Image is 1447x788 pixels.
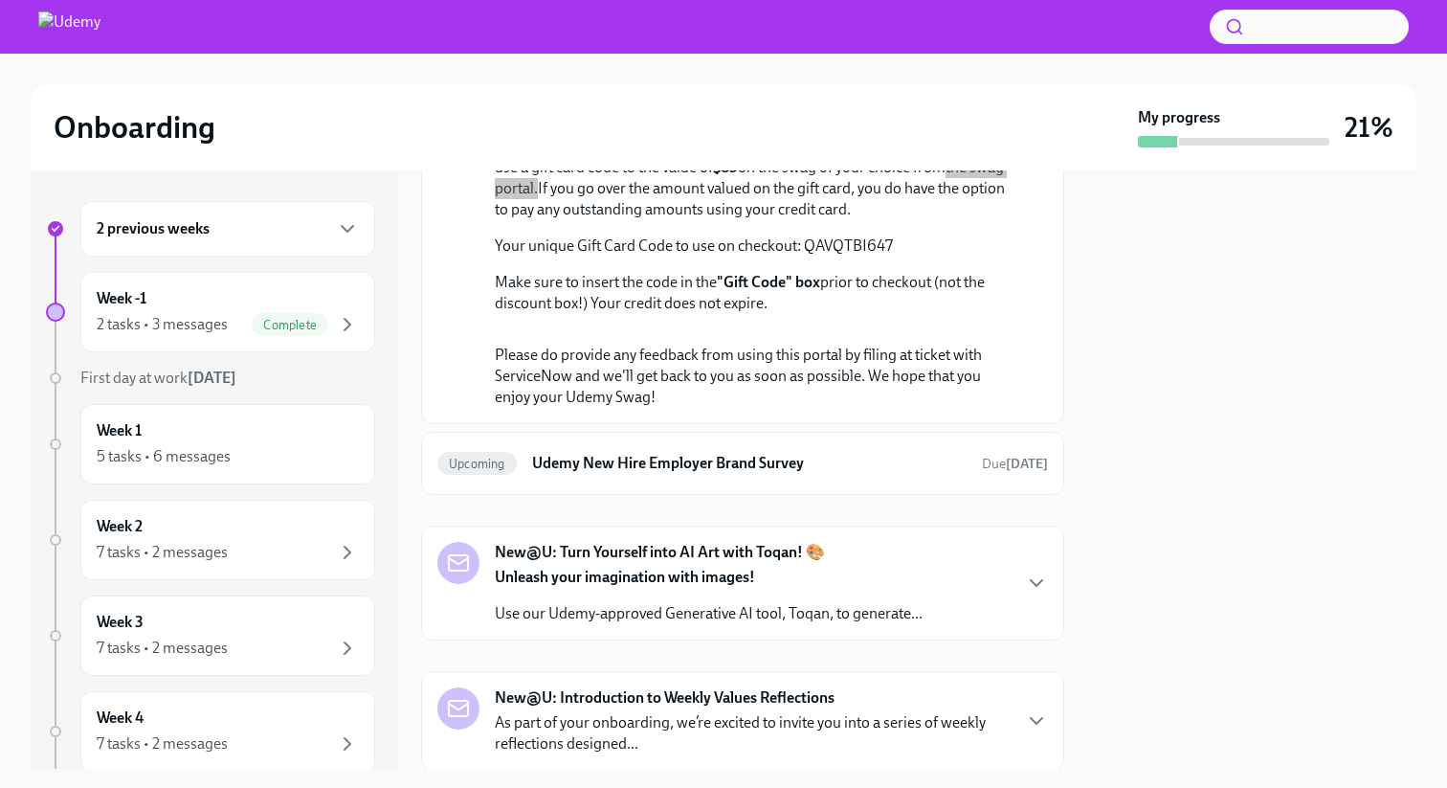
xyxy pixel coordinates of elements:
[38,11,100,42] img: Udemy
[495,712,1010,754] p: As part of your onboarding, we’re excited to invite you into a series of weekly reflections desig...
[495,687,835,709] strong: New@U: Introduction to Weekly Values Reflections
[982,456,1048,472] span: Due
[532,453,967,474] h6: Udemy New Hire Employer Brand Survey
[97,733,228,754] div: 7 tasks • 2 messages
[97,420,142,441] h6: Week 1
[46,368,375,389] a: First day at work[DATE]
[982,455,1048,473] span: October 10th, 2025 16:00
[97,218,210,239] h6: 2 previous weeks
[80,201,375,257] div: 2 previous weeks
[46,404,375,484] a: Week 15 tasks • 6 messages
[188,369,236,387] strong: [DATE]
[495,345,1017,408] p: Please do provide any feedback from using this portal by filing at ticket with ServiceNow and we'...
[437,448,1048,479] a: UpcomingUdemy New Hire Employer Brand SurveyDue[DATE]
[80,369,236,387] span: First day at work
[97,638,228,659] div: 7 tasks • 2 messages
[46,596,375,676] a: Week 37 tasks • 2 messages
[46,272,375,352] a: Week -12 tasks • 3 messagesComplete
[252,318,328,332] span: Complete
[495,603,923,624] p: Use our Udemy-approved Generative AI tool, Toqan, to generate...
[97,516,143,537] h6: Week 2
[1006,456,1048,472] strong: [DATE]
[495,236,1017,257] p: Your unique Gift Card Code to use on checkout: QAVQTBI647
[495,568,755,586] strong: Unleash your imagination with images!
[97,612,144,633] h6: Week 3
[495,272,1017,314] p: Make sure to insert the code in the prior to checkout (not the discount box!) Your credit does no...
[1138,107,1220,128] strong: My progress
[437,457,517,471] span: Upcoming
[495,136,1017,220] p: We have partnered with our vendors at [GEOGRAPHIC_DATA], where you can use a gift card code to th...
[97,314,228,335] div: 2 tasks • 3 messages
[495,542,825,563] strong: New@U: Turn Yourself into AI Art with Toqan! 🎨
[97,288,146,309] h6: Week -1
[97,542,228,563] div: 7 tasks • 2 messages
[46,691,375,772] a: Week 47 tasks • 2 messages
[97,446,231,467] div: 5 tasks • 6 messages
[46,500,375,580] a: Week 27 tasks • 2 messages
[97,708,144,729] h6: Week 4
[54,108,215,146] h2: Onboarding
[1345,110,1393,145] h3: 21%
[717,273,820,291] strong: "Gift Code" box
